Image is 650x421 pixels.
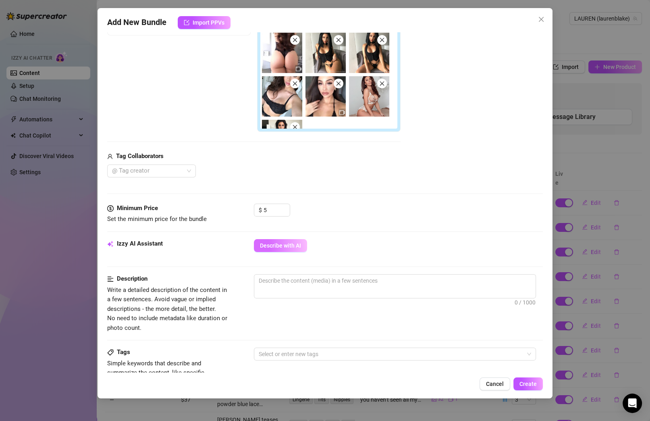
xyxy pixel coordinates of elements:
[296,66,301,72] span: video-camera
[535,13,548,26] button: Close
[486,381,504,387] span: Cancel
[480,377,510,390] button: Cancel
[519,381,537,387] span: Create
[107,349,114,356] span: tag
[379,37,385,43] span: close
[117,348,130,356] strong: Tags
[336,37,341,43] span: close
[254,239,307,252] button: Describe with AI
[107,274,114,284] span: align-left
[193,19,224,26] span: Import PPVs
[117,204,158,212] strong: Minimum Price
[305,76,346,117] img: media
[262,120,302,160] img: media
[292,37,298,43] span: close
[107,204,114,213] span: dollar
[184,20,189,25] span: import
[107,360,204,386] span: Simple keywords that describe and summarize the content, like specific fetishes, positions, categ...
[336,81,341,86] span: close
[513,377,543,390] button: Create
[107,215,207,223] span: Set the minimum price for the bundle
[623,394,642,413] div: Open Intercom Messenger
[117,240,163,247] strong: Izzy AI Assistant
[349,33,389,73] img: media
[535,16,548,23] span: Close
[178,16,231,29] button: Import PPVs
[116,152,164,160] strong: Tag Collaborators
[538,16,544,23] span: close
[260,242,301,249] span: Describe with AI
[107,16,166,29] span: Add New Bundle
[117,275,147,282] strong: Description
[292,124,298,130] span: close
[305,33,346,73] img: media
[107,286,227,331] span: Write a detailed description of the content in a few sentences. Avoid vague or implied descriptio...
[379,81,385,86] span: close
[339,110,345,115] span: video-camera
[292,81,298,86] span: close
[107,152,113,161] span: user
[262,33,302,73] img: media
[349,76,389,117] img: media
[262,76,302,117] img: media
